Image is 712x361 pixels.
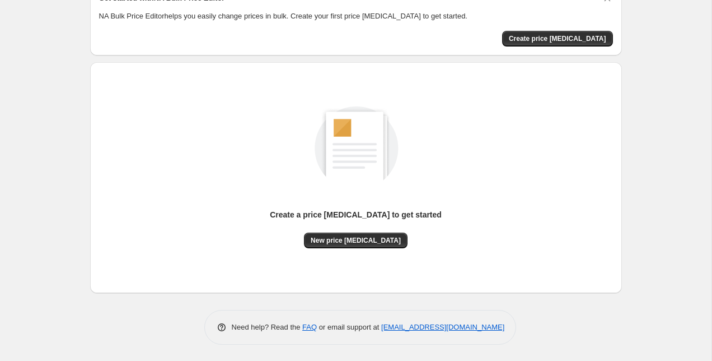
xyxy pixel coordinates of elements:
span: Create price [MEDICAL_DATA] [509,34,606,43]
span: Need help? Read the [232,323,303,331]
a: FAQ [302,323,317,331]
button: Create price change job [502,31,613,47]
a: [EMAIL_ADDRESS][DOMAIN_NAME] [381,323,504,331]
p: Create a price [MEDICAL_DATA] to get started [270,209,442,220]
button: New price [MEDICAL_DATA] [304,233,407,248]
span: or email support at [317,323,381,331]
p: NA Bulk Price Editor helps you easily change prices in bulk. Create your first price [MEDICAL_DAT... [99,11,613,22]
span: New price [MEDICAL_DATA] [311,236,401,245]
